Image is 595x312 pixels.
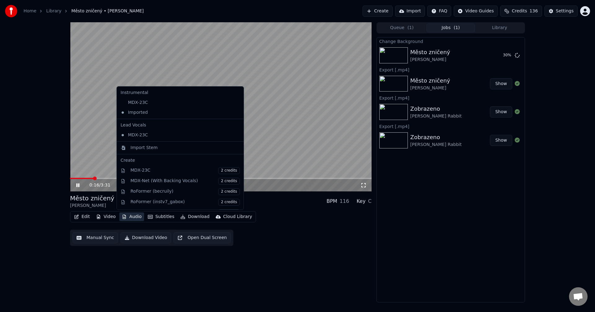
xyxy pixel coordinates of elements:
div: Cloud Library [223,214,252,220]
div: Instrumental [118,88,242,98]
span: 2 credits [218,199,240,206]
div: [PERSON_NAME] [410,57,450,63]
div: MDX-23C [118,98,233,108]
button: Credits136 [500,6,542,17]
button: Edit [72,212,92,221]
button: Import [395,6,425,17]
button: Video [94,212,118,221]
button: Download [178,212,212,221]
div: BPM [327,198,337,205]
button: Show [490,135,512,146]
button: FAQ [427,6,451,17]
div: Město zničený [410,76,450,85]
span: 136 [530,8,538,14]
span: ( 1 ) [408,25,414,31]
div: Město zničený [70,194,114,203]
div: RoFormer (instv7_gabox) [130,199,240,206]
a: Home [24,8,36,14]
div: Lead Vocals [118,120,242,130]
button: Jobs [426,24,475,32]
div: Imported [118,108,233,118]
span: 0:16 [90,182,99,188]
button: Download Video [121,232,171,243]
div: [PERSON_NAME] [410,85,450,91]
button: Show [490,78,512,89]
div: [PERSON_NAME] Rabbit [410,142,462,148]
img: youka [5,5,17,17]
div: Zobrazeno [410,133,462,142]
span: 2 credits [218,209,240,216]
div: Zobrazeno [410,105,462,113]
button: Manual Sync [73,232,118,243]
nav: breadcrumb [24,8,144,14]
button: Show [490,106,512,118]
a: Library [46,8,61,14]
div: MDX-Net (With Backing Vocals) [130,178,240,185]
div: Key [357,198,366,205]
span: Credits [512,8,527,14]
div: MDX-23C [118,130,233,140]
span: 2 credits [218,188,240,195]
div: / [90,182,104,188]
span: 2 credits [218,178,240,185]
div: Change Background [377,37,525,45]
div: C [368,198,372,205]
div: Create [121,157,240,164]
div: Export [.mp4] [377,94,525,101]
div: Demucs [130,209,240,216]
button: Audio [119,212,144,221]
div: Město zničený [410,48,450,57]
div: Settings [556,8,574,14]
button: Queue [377,24,426,32]
button: Settings [544,6,578,17]
span: ( 1 ) [454,25,460,31]
button: Library [475,24,524,32]
button: Video Guides [454,6,498,17]
button: Create [363,6,393,17]
div: MDX-23C [130,167,240,174]
span: Město zničený • [PERSON_NAME] [71,8,144,14]
div: Otevřený chat [569,287,588,306]
div: Import Stem [130,145,158,151]
div: 30 % [503,53,512,58]
span: 3:31 [101,182,110,188]
button: Subtitles [145,212,177,221]
div: 116 [340,198,349,205]
div: [PERSON_NAME] Rabbit [410,113,462,119]
div: RoFormer (becruily) [130,188,240,195]
span: 2 credits [218,167,240,174]
div: Export [.mp4] [377,66,525,73]
button: Open Dual Screen [174,232,231,243]
div: Export [.mp4] [377,122,525,130]
div: [PERSON_NAME] [70,203,114,209]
